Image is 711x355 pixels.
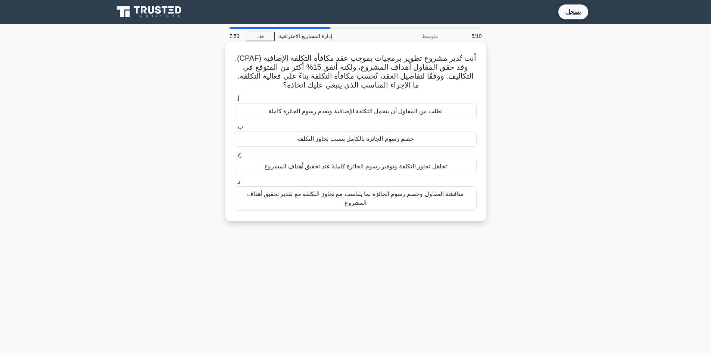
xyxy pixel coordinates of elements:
font: خصم رسوم الجائزة بالكامل بسبب تجاوز التكلفة [297,136,414,142]
font: د. [236,178,240,185]
font: ب. [236,123,243,130]
a: قف [247,32,275,41]
font: إدارة المشاريع الاحترافية [279,33,332,39]
font: اطلب من المقاول أن يتحمل التكلفة الإضافية ويقدم رسوم الجائزة كاملة [268,108,443,114]
font: يسجل [566,9,581,15]
font: 5/10 [471,33,481,39]
div: 7:53 [225,29,247,44]
font: أ. [236,96,239,102]
font: تجاهل تجاوز التكلفة وتوفير رسوم الجائزة كاملةً عند تحقيق أهداف المشروع [264,163,446,169]
font: قف [257,34,264,39]
font: مناقشة المقاول وخصم رسوم الجائزة بما يتناسب مع تجاوز التكلفة مع تقدير تحقيق أهداف المشروع [247,191,464,206]
font: متوسط [422,33,438,39]
font: أنت تُدير مشروع تطوير برمجيات بموجب عقد مكافأة التكلفة الإضافية (CPAF). وقد حقق المقاول أهداف الم... [235,54,476,89]
font: ج. [236,151,241,157]
a: يسجل [561,7,585,16]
